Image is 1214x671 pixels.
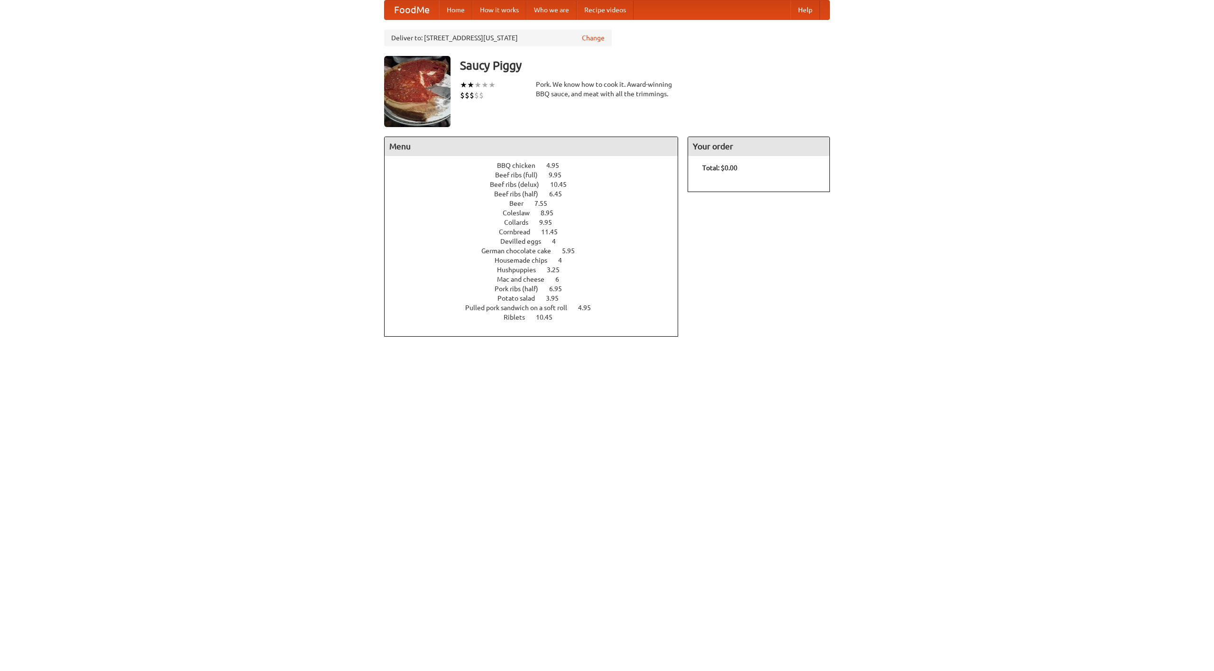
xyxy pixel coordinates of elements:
span: Potato salad [497,294,544,302]
a: Who we are [526,0,577,19]
li: $ [474,90,479,101]
a: Potato salad 3.95 [497,294,576,302]
span: 7.55 [534,200,557,207]
a: Pulled pork sandwich on a soft roll 4.95 [465,304,608,312]
a: Collards 9.95 [504,219,570,226]
a: Devilled eggs 4 [500,238,573,245]
a: FoodMe [385,0,439,19]
span: 3.95 [546,294,568,302]
a: Mac and cheese 6 [497,276,577,283]
span: German chocolate cake [481,247,561,255]
h3: Saucy Piggy [460,56,830,75]
b: Total: $0.00 [702,164,737,172]
a: Beer 7.55 [509,200,565,207]
li: $ [460,90,465,101]
a: Beef ribs (half) 6.45 [494,190,579,198]
span: Cornbread [499,228,540,236]
span: Beef ribs (full) [495,171,547,179]
span: 6.95 [549,285,571,293]
span: 10.45 [536,313,562,321]
span: Collards [504,219,538,226]
span: Pulled pork sandwich on a soft roll [465,304,577,312]
span: 4.95 [578,304,600,312]
span: Devilled eggs [500,238,551,245]
span: 3.25 [547,266,569,274]
a: Beef ribs (full) 9.95 [495,171,579,179]
span: 6.45 [549,190,571,198]
a: Pork ribs (half) 6.95 [495,285,579,293]
span: 10.45 [550,181,576,188]
span: Beef ribs (delux) [490,181,549,188]
li: ★ [488,80,496,90]
a: Recipe videos [577,0,634,19]
span: Hushpuppies [497,266,545,274]
img: angular.jpg [384,56,451,127]
span: 4 [558,257,571,264]
li: ★ [460,80,467,90]
a: Coleslaw 8.95 [503,209,571,217]
a: Riblets 10.45 [504,313,570,321]
span: 11.45 [541,228,567,236]
span: 5.95 [562,247,584,255]
li: ★ [481,80,488,90]
span: Riblets [504,313,534,321]
a: BBQ chicken 4.95 [497,162,577,169]
a: Change [582,33,605,43]
a: Beef ribs (delux) 10.45 [490,181,584,188]
span: Beer [509,200,533,207]
span: Pork ribs (half) [495,285,548,293]
a: Hushpuppies 3.25 [497,266,577,274]
span: 9.95 [549,171,571,179]
li: $ [465,90,469,101]
span: Mac and cheese [497,276,554,283]
span: Beef ribs (half) [494,190,548,198]
a: Help [791,0,820,19]
h4: Your order [688,137,829,156]
li: $ [479,90,484,101]
li: ★ [467,80,474,90]
span: 4 [552,238,565,245]
a: Home [439,0,472,19]
a: Cornbread 11.45 [499,228,575,236]
span: 8.95 [541,209,563,217]
span: Coleslaw [503,209,539,217]
span: 6 [555,276,569,283]
div: Pork. We know how to cook it. Award-winning BBQ sauce, and meat with all the trimmings. [536,80,678,99]
span: 4.95 [546,162,569,169]
span: 9.95 [539,219,561,226]
a: Housemade chips 4 [495,257,579,264]
span: Housemade chips [495,257,557,264]
span: BBQ chicken [497,162,545,169]
h4: Menu [385,137,678,156]
div: Deliver to: [STREET_ADDRESS][US_STATE] [384,29,612,46]
li: $ [469,90,474,101]
a: German chocolate cake 5.95 [481,247,592,255]
li: ★ [474,80,481,90]
a: How it works [472,0,526,19]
